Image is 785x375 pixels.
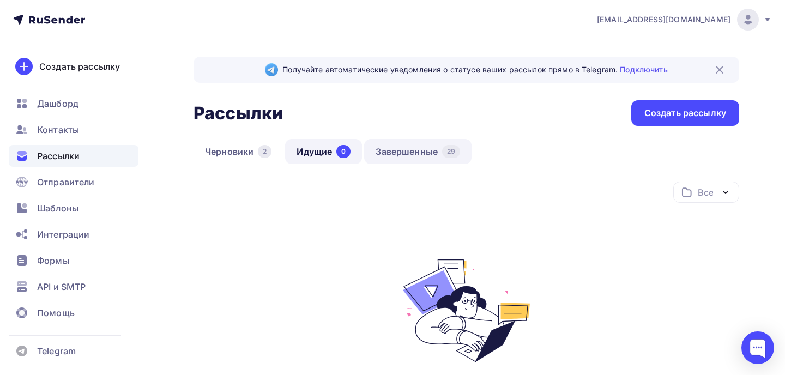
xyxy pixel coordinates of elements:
a: Контакты [9,119,138,141]
span: Шаблоны [37,202,78,215]
span: Получайте автоматические уведомления о статусе ваших рассылок прямо в Telegram. [282,64,667,75]
span: Дашборд [37,97,78,110]
a: Завершенные29 [364,139,472,164]
a: Идущие0 [285,139,362,164]
h2: Рассылки [194,102,283,124]
a: [EMAIL_ADDRESS][DOMAIN_NAME] [597,9,772,31]
span: Помощь [37,306,75,319]
a: Рассылки [9,145,138,167]
img: Telegram [265,63,278,76]
span: API и SMTP [37,280,86,293]
div: 0 [336,145,351,158]
div: 29 [442,145,460,158]
span: Контакты [37,123,79,136]
a: Черновики2 [194,139,283,164]
span: Рассылки [37,149,80,162]
div: 2 [258,145,271,158]
a: Формы [9,250,138,271]
a: Отправители [9,171,138,193]
a: Дашборд [9,93,138,114]
div: Все [698,186,713,199]
div: Создать рассылку [39,60,120,73]
a: Шаблоны [9,197,138,219]
button: Все [673,182,739,203]
span: Telegram [37,344,76,358]
span: Отправители [37,176,95,189]
a: Подключить [620,65,667,74]
span: Формы [37,254,69,267]
div: Создать рассылку [644,107,726,119]
span: Интеграции [37,228,89,241]
span: [EMAIL_ADDRESS][DOMAIN_NAME] [597,14,730,25]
